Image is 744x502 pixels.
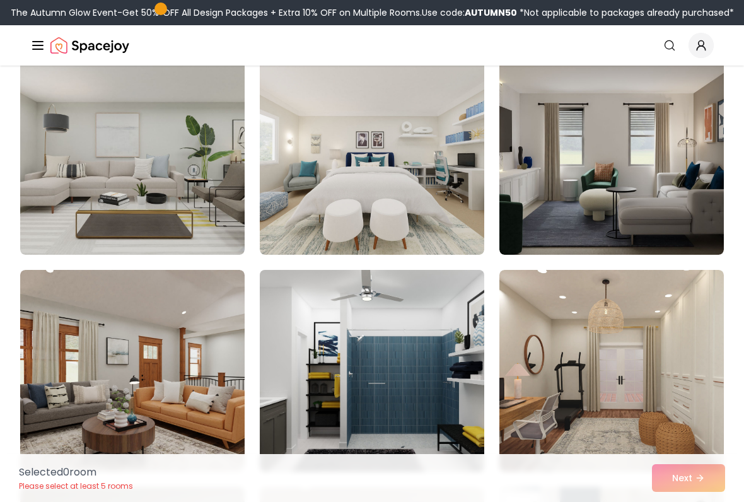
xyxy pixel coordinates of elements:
[11,6,734,19] div: The Autumn Glow Event-Get 50% OFF All Design Packages + Extra 10% OFF on Multiple Rooms.
[20,270,245,472] img: Room room-7
[517,6,734,19] span: *Not applicable to packages already purchased*
[499,270,724,472] img: Room room-9
[499,53,724,255] img: Room room-6
[30,25,714,66] nav: Global
[465,6,517,19] b: AUTUMN50
[254,265,490,477] img: Room room-8
[19,481,133,491] p: Please select at least 5 rooms
[50,33,129,58] img: Spacejoy Logo
[260,53,484,255] img: Room room-5
[50,33,129,58] a: Spacejoy
[19,465,133,480] p: Selected 0 room
[20,53,245,255] img: Room room-4
[422,6,517,19] span: Use code:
